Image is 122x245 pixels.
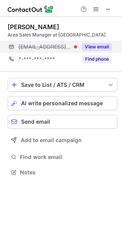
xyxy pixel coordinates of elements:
[8,133,117,147] button: Add to email campaign
[21,119,50,125] span: Send email
[82,43,112,51] button: Reveal Button
[21,82,104,88] div: Save to List / ATS / CRM
[20,154,114,161] span: Find work email
[82,55,112,63] button: Reveal Button
[8,115,117,129] button: Send email
[21,100,103,106] span: AI write personalized message
[8,5,54,14] img: ContactOut v5.3.10
[8,152,117,162] button: Find work email
[8,167,117,178] button: Notes
[8,23,59,31] div: [PERSON_NAME]
[8,96,117,110] button: AI write personalized message
[8,31,117,38] div: Area Sales Manager at [GEOGRAPHIC_DATA]
[18,43,71,50] span: [EMAIL_ADDRESS][DOMAIN_NAME]
[20,169,114,176] span: Notes
[8,78,117,92] button: save-profile-one-click
[21,137,82,143] span: Add to email campaign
